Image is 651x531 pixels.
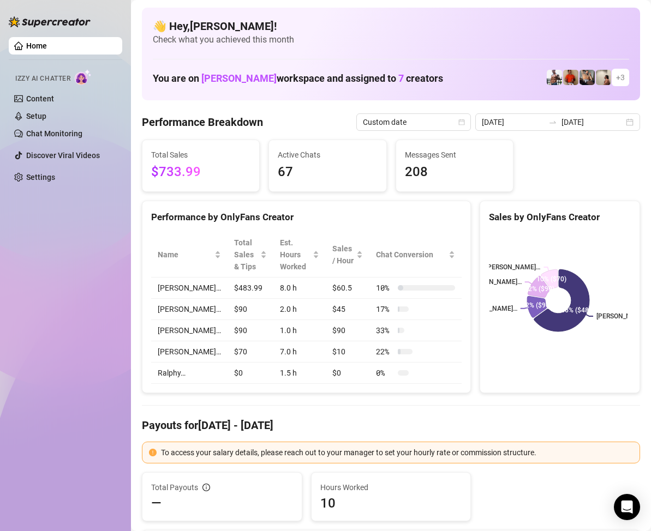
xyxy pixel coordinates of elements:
[467,278,522,286] text: [PERSON_NAME]…
[463,305,517,312] text: [PERSON_NAME]…
[278,162,377,183] span: 67
[398,73,404,84] span: 7
[596,312,651,320] text: [PERSON_NAME]…
[151,341,228,363] td: [PERSON_NAME]…
[376,249,446,261] span: Chat Conversion
[151,277,228,299] td: [PERSON_NAME]…
[458,119,465,125] span: calendar
[228,299,273,320] td: $90
[228,341,273,363] td: $70
[151,149,250,161] span: Total Sales
[142,114,263,130] h4: Performance Breakdown
[376,324,393,336] span: 33 %
[201,73,277,84] span: [PERSON_NAME]
[405,162,504,183] span: 208
[149,449,157,456] span: exclamation-circle
[489,210,631,225] div: Sales by OnlyFans Creator
[405,149,504,161] span: Messages Sent
[486,263,541,271] text: [PERSON_NAME]…
[151,363,228,384] td: Ralphy…
[548,118,557,126] span: swap-right
[151,210,462,225] div: Performance by OnlyFans Creator
[326,341,370,363] td: $10
[273,363,325,384] td: 1.5 h
[273,299,325,320] td: 2.0 h
[151,320,228,341] td: [PERSON_NAME]…
[326,277,370,299] td: $60.5
[363,114,464,130] span: Custom date
[15,74,70,84] span: Izzy AI Chatter
[596,70,611,85] img: Ralphy
[369,232,462,277] th: Chat Conversion
[278,149,377,161] span: Active Chats
[273,341,325,363] td: 7.0 h
[326,363,370,384] td: $0
[153,34,629,46] span: Check what you achieved this month
[614,494,640,520] div: Open Intercom Messenger
[547,70,562,85] img: JUSTIN
[482,116,544,128] input: Start date
[376,346,393,358] span: 22 %
[161,446,633,458] div: To access your salary details, please reach out to your manager to set your hourly rate or commis...
[228,232,273,277] th: Total Sales & Tips
[234,237,258,273] span: Total Sales & Tips
[563,70,578,85] img: Justin
[326,232,370,277] th: Sales / Hour
[153,73,443,85] h1: You are on workspace and assigned to creators
[26,112,46,120] a: Setup
[153,19,629,34] h4: 👋 Hey, [PERSON_NAME] !
[228,363,273,384] td: $0
[580,70,595,85] img: George
[332,243,355,267] span: Sales / Hour
[326,299,370,320] td: $45
[151,299,228,320] td: [PERSON_NAME]…
[26,151,100,160] a: Discover Viral Videos
[26,173,55,182] a: Settings
[273,320,325,341] td: 1.0 h
[376,303,393,315] span: 17 %
[562,116,624,128] input: End date
[151,232,228,277] th: Name
[376,367,393,379] span: 0 %
[376,282,393,294] span: 10 %
[26,41,47,50] a: Home
[26,94,54,103] a: Content
[273,277,325,299] td: 8.0 h
[320,481,462,493] span: Hours Worked
[142,418,640,433] h4: Payouts for [DATE] - [DATE]
[158,249,212,261] span: Name
[548,118,557,126] span: to
[151,162,250,183] span: $733.99
[280,237,310,273] div: Est. Hours Worked
[9,16,91,27] img: logo-BBDzfeDw.svg
[320,494,462,512] span: 10
[228,320,273,341] td: $90
[151,481,198,493] span: Total Payouts
[326,320,370,341] td: $90
[26,129,82,138] a: Chat Monitoring
[202,484,210,491] span: info-circle
[151,494,162,512] span: —
[75,69,92,85] img: AI Chatter
[616,71,625,83] span: + 3
[228,277,273,299] td: $483.99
